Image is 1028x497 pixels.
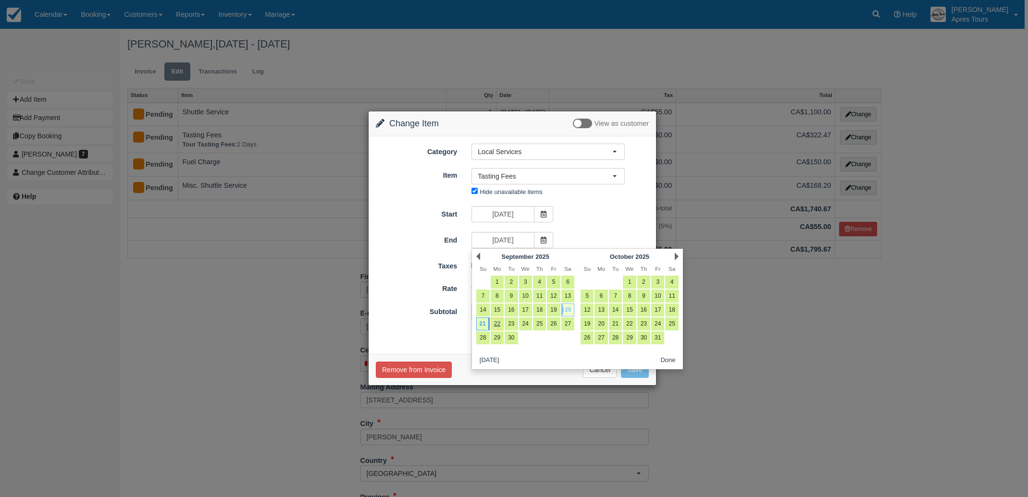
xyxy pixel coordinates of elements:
a: 26 [581,331,594,344]
span: 2025 [635,253,649,260]
a: 9 [637,290,650,303]
a: 14 [476,303,489,316]
a: 18 [533,303,546,316]
button: Tasting Fees [471,168,625,184]
div: 2 Days [464,281,656,297]
a: 14 [609,303,622,316]
a: 13 [561,290,574,303]
span: Tasting Fees [478,171,612,181]
button: Cancel [583,362,617,378]
a: 30 [505,331,518,344]
a: 27 [595,331,607,344]
a: 17 [651,303,664,316]
a: 6 [561,276,574,289]
span: Thursday [536,266,543,272]
span: Saturday [669,266,675,272]
a: 28 [609,331,622,344]
a: 21 [609,317,622,330]
a: 25 [533,317,546,330]
span: September [502,253,534,260]
a: 16 [637,303,650,316]
label: Rate [369,280,464,294]
label: Item [369,167,464,181]
button: Save [621,362,649,378]
span: Saturday [564,266,571,272]
a: 30 [637,331,650,344]
span: Local Services [478,147,612,157]
a: 13 [595,303,607,316]
a: 4 [533,276,546,289]
button: Done [657,354,680,366]
a: 19 [581,317,594,330]
span: Monday [493,266,501,272]
a: 15 [623,303,636,316]
a: Prev [476,253,480,260]
button: Local Services [471,144,625,160]
label: End [369,232,464,245]
span: Change Item [389,119,439,128]
a: 22 [491,317,504,330]
a: 7 [609,290,622,303]
span: Tuesday [612,266,619,272]
span: Friday [655,266,660,272]
span: Tuesday [508,266,514,272]
a: 28 [476,331,489,344]
button: [DATE] [476,354,503,366]
a: 1 [491,276,504,289]
a: 20 [595,317,607,330]
a: 23 [505,317,518,330]
a: 29 [491,331,504,344]
a: 12 [581,303,594,316]
a: 19 [547,303,560,316]
span: Thursday [641,266,647,272]
a: 18 [665,303,678,316]
a: 20 [561,303,574,316]
button: Remove from Invoice [376,362,452,378]
span: 2025 [535,253,549,260]
span: Friday [551,266,557,272]
span: View as customer [595,120,649,128]
a: 1 [623,276,636,289]
a: 25 [665,317,678,330]
a: 7 [476,290,489,303]
label: Subtotal [369,303,464,317]
span: Wednesday [521,266,530,272]
a: 29 [623,331,636,344]
a: 9 [505,290,518,303]
a: 8 [623,290,636,303]
a: 4 [665,276,678,289]
a: Next [675,253,679,260]
a: 26 [547,317,560,330]
a: 2 [505,276,518,289]
a: 8 [491,290,504,303]
a: 16 [505,303,518,316]
a: 2 [637,276,650,289]
span: Monday [597,266,605,272]
a: 24 [519,317,532,330]
span: Sunday [584,266,591,272]
a: 21 [476,317,489,330]
a: 5 [547,276,560,289]
a: 3 [651,276,664,289]
a: 27 [561,317,574,330]
a: 11 [665,290,678,303]
a: 12 [547,290,560,303]
a: 23 [637,317,650,330]
a: 15 [491,303,504,316]
label: Category [369,144,464,157]
span: Wednesday [625,266,633,272]
a: 22 [623,317,636,330]
span: October [610,253,634,260]
label: Taxes [369,258,464,271]
span: Sunday [480,266,486,272]
a: 31 [651,331,664,344]
a: 10 [651,290,664,303]
a: 3 [519,276,532,289]
a: 11 [533,290,546,303]
label: Hide unavailable items [480,188,542,195]
label: Start [369,206,464,219]
a: 5 [581,290,594,303]
a: 17 [519,303,532,316]
a: 6 [595,290,607,303]
a: 24 [651,317,664,330]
